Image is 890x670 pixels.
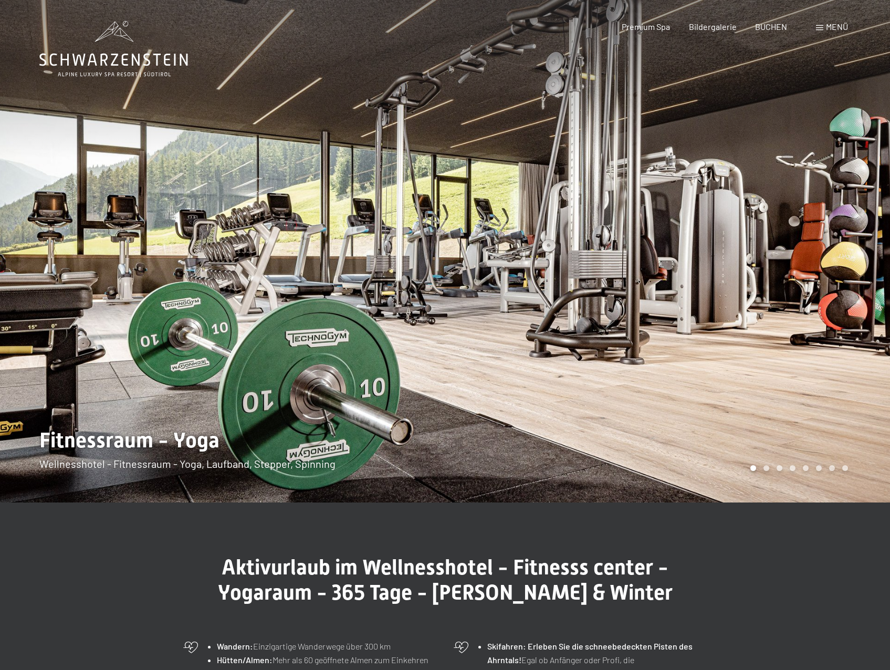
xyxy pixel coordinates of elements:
[829,465,835,471] div: Carousel Page 7
[790,465,795,471] div: Carousel Page 4
[217,640,437,653] li: Einzigartige Wanderwege über 300 km
[487,641,526,651] strong: Skifahren:
[755,22,787,32] a: BUCHEN
[826,22,848,32] span: Menü
[816,465,822,471] div: Carousel Page 6
[842,465,848,471] div: Carousel Page 8
[217,655,273,665] strong: Hütten/Almen:
[777,465,782,471] div: Carousel Page 3
[747,465,848,471] div: Carousel Pagination
[622,22,670,32] a: Premium Spa
[217,653,437,667] li: Mehr als 60 geöffnete Almen zum Einkehren
[750,465,756,471] div: Carousel Page 1 (Current Slide)
[217,641,253,651] strong: Wandern:
[487,641,693,665] strong: Erleben Sie die schneebedeckten Pisten des Ahrntals!
[689,22,737,32] a: Bildergalerie
[763,465,769,471] div: Carousel Page 2
[803,465,809,471] div: Carousel Page 5
[218,555,673,605] span: Aktivurlaub im Wellnesshotel - Fitnesss center - Yogaraum - 365 Tage - [PERSON_NAME] & Winter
